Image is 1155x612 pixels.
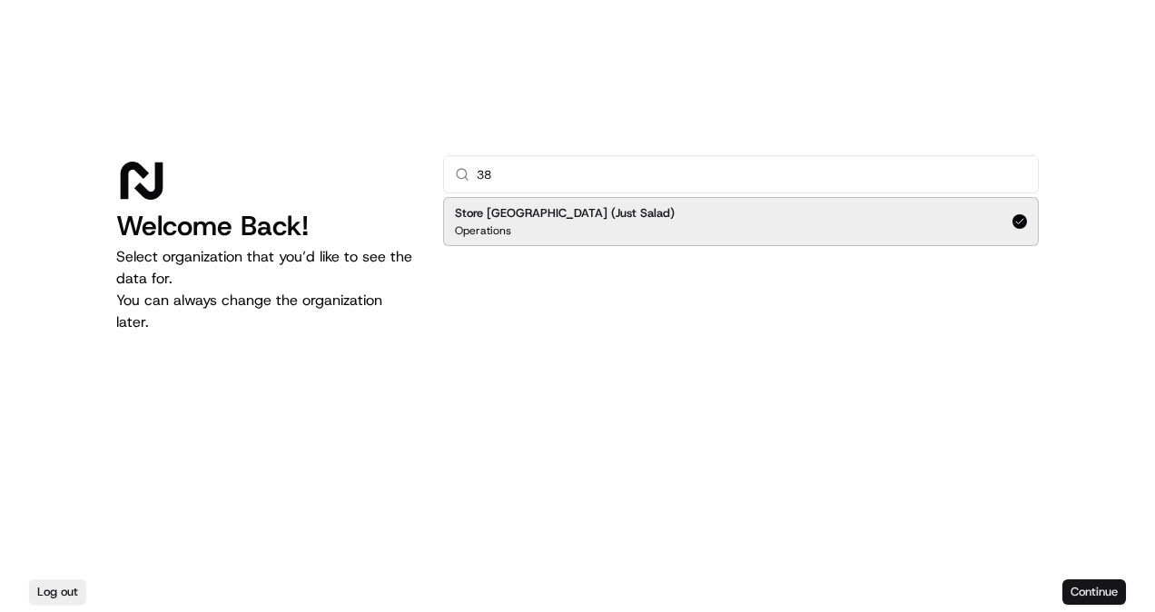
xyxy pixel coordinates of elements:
button: Log out [29,579,86,605]
p: Operations [455,223,511,238]
input: Type to search... [477,156,1027,192]
div: Suggestions [443,193,1039,250]
h2: Store [GEOGRAPHIC_DATA] (Just Salad) [455,205,675,222]
button: Continue [1062,579,1126,605]
h1: Welcome Back! [116,210,414,242]
p: Select organization that you’d like to see the data for. You can always change the organization l... [116,246,414,333]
